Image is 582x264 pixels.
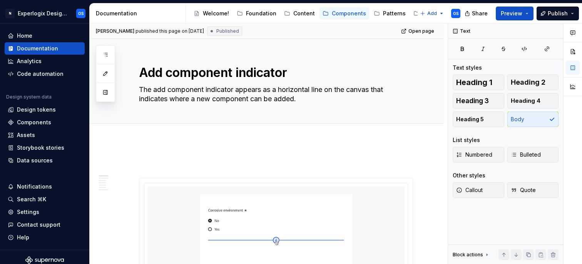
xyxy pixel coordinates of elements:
div: Block actions [453,252,483,258]
button: Numbered [453,147,504,162]
div: Search ⌘K [17,195,46,203]
span: Publish [548,10,568,17]
span: Share [472,10,488,17]
button: Notifications [5,180,85,193]
span: Add [427,10,437,17]
div: OS [78,10,84,17]
span: Bulleted [511,151,541,159]
div: Experlogix Design System [18,10,67,17]
div: Help [17,234,29,241]
div: Text styles [453,64,482,72]
div: published this page on [DATE] [135,28,204,34]
span: Heading 3 [456,97,489,105]
a: Patterns [371,7,409,20]
div: Notifications [17,183,52,190]
div: Content [293,10,315,17]
button: Share [461,7,493,20]
button: Publish [537,7,579,20]
button: Heading 4 [507,93,559,109]
div: Contact support [17,221,60,229]
textarea: The add component indicator appears as a horizontal line on the canvas that indicates where a new... [137,84,411,105]
button: Help [5,231,85,244]
button: Heading 1 [453,75,504,90]
button: Heading 5 [453,112,504,127]
a: Settings [5,206,85,218]
button: Preview [496,7,533,20]
span: Open page [408,28,434,34]
a: Storybook stories [5,142,85,154]
div: Home [17,32,32,40]
div: Design system data [6,94,52,100]
svg: Supernova Logo [25,256,64,264]
button: NExperlogix Design SystemOS [2,5,88,22]
textarea: Add component indicator [137,63,411,82]
div: Page tree [191,6,416,21]
a: Welcome! [191,7,232,20]
span: Heading 4 [511,97,540,105]
span: Heading 1 [456,79,492,86]
span: Heading 2 [511,79,545,86]
a: Home [5,30,85,42]
div: Data sources [17,157,53,164]
button: Search ⌘K [5,193,85,206]
div: N [5,9,15,18]
a: Design tokens [5,104,85,116]
span: Numbered [456,151,492,159]
span: Quote [511,186,536,194]
div: Assets [17,131,35,139]
a: Foundation [234,7,279,20]
a: Analytics [5,55,85,67]
div: Documentation [17,45,58,52]
button: Heading 3 [453,93,504,109]
a: Documentation [5,42,85,55]
button: Add [418,8,447,19]
div: List styles [453,136,480,144]
a: Open page [399,26,438,37]
div: Patterns [383,10,406,17]
a: Data sources [5,154,85,167]
button: Quote [507,182,559,198]
button: Contact support [5,219,85,231]
a: Tools and resources [410,7,481,20]
div: Code automation [17,70,64,78]
span: [PERSON_NAME] [96,28,134,34]
div: Documentation [96,10,182,17]
div: OS [453,10,459,17]
span: Heading 5 [456,115,484,123]
div: Design tokens [17,106,56,114]
div: Foundation [246,10,276,17]
div: Other styles [453,172,485,179]
button: Bulleted [507,147,559,162]
div: Components [332,10,366,17]
a: Assets [5,129,85,141]
div: Storybook stories [17,144,64,152]
div: Components [17,119,51,126]
div: Analytics [17,57,42,65]
span: Published [216,28,239,34]
span: Preview [501,10,522,17]
a: Code automation [5,68,85,80]
button: Heading 2 [507,75,559,90]
a: Components [319,7,369,20]
div: Block actions [453,249,490,260]
span: Callout [456,186,483,194]
div: Settings [17,208,39,216]
div: Welcome! [203,10,229,17]
a: Components [5,116,85,129]
a: Content [281,7,318,20]
button: Callout [453,182,504,198]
